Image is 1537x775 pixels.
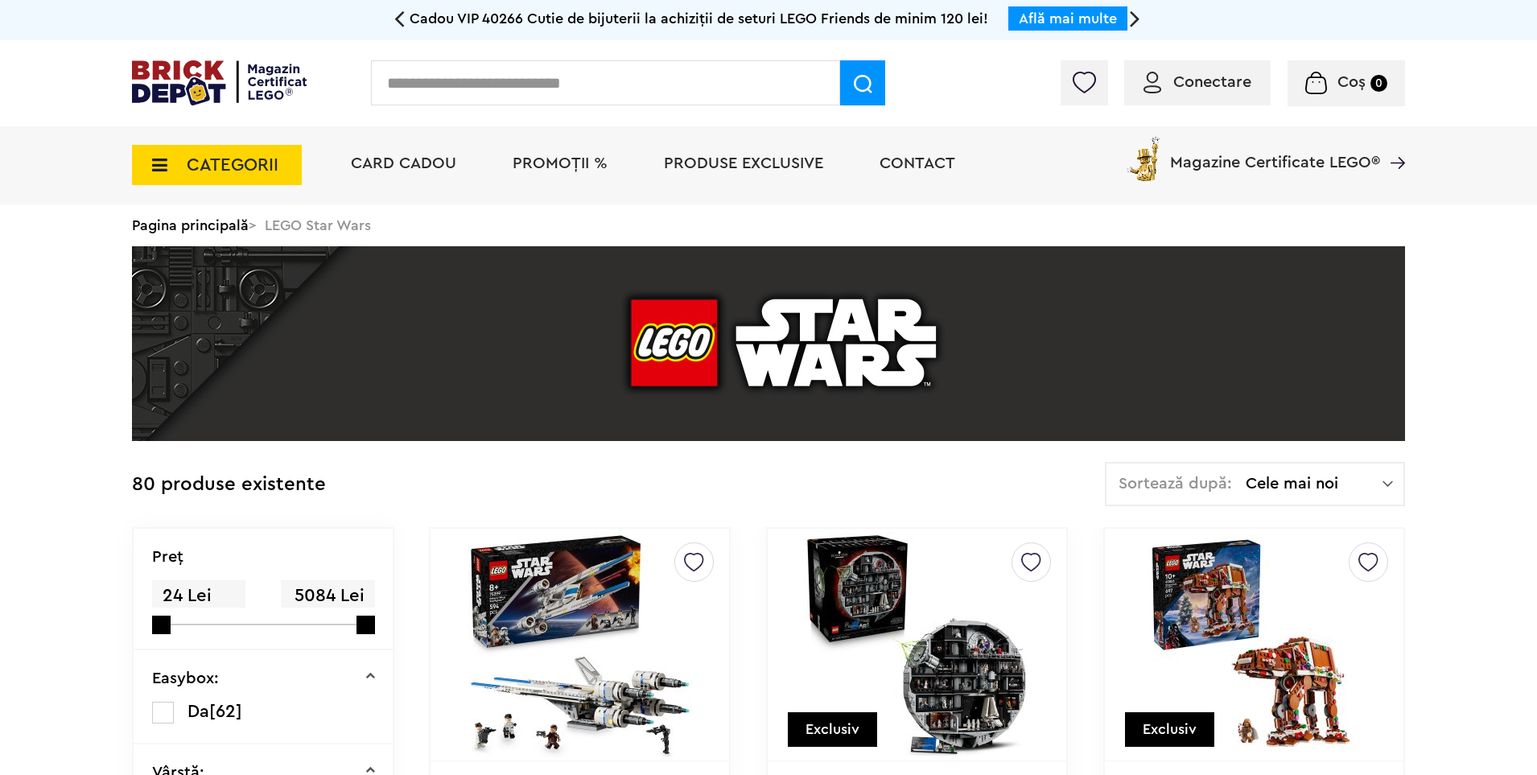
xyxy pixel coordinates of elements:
img: Death Star [804,532,1029,757]
span: CATEGORII [187,156,278,174]
a: Conectare [1143,74,1251,90]
span: Sortează după: [1119,476,1232,492]
p: Easybox: [152,670,219,686]
span: Magazine Certificate LEGO® [1170,134,1380,171]
a: Produse exclusive [664,155,823,171]
span: 24 Lei [152,580,245,612]
a: PROMOȚII % [513,155,608,171]
a: Magazine Certificate LEGO® [1380,134,1405,150]
span: Coș [1337,74,1366,90]
img: Vehicul de luptă AT-AT cu aspect de turtă dulce [1141,532,1366,757]
img: LEGO Star Wars [132,246,1405,441]
span: Conectare [1173,74,1251,90]
img: Nava stelara U-Wing a rebelilor - Ambalaj deteriorat [468,532,693,757]
a: Pagina principală [132,218,249,233]
div: Exclusiv [788,712,877,747]
span: 5084 Lei [281,580,374,612]
a: Contact [880,155,955,171]
span: Da [187,703,209,720]
span: [62] [209,703,242,720]
a: Card Cadou [351,155,456,171]
div: Exclusiv [1125,712,1214,747]
span: Cadou VIP 40266 Cutie de bijuterii la achiziții de seturi LEGO Friends de minim 120 lei! [410,11,988,26]
div: > LEGO Star Wars [132,204,1405,246]
small: 0 [1370,75,1387,92]
p: Preţ [152,549,183,565]
div: 80 produse existente [132,462,326,508]
a: Află mai multe [1019,11,1117,26]
span: Cele mai noi [1246,476,1382,492]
